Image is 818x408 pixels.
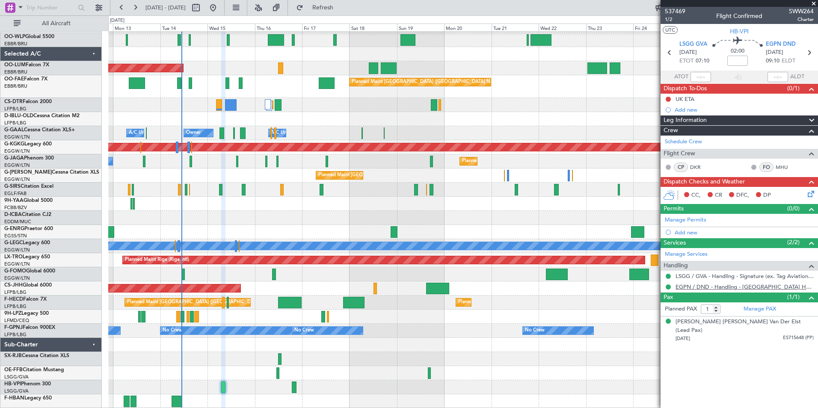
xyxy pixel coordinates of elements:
[318,169,453,182] div: Planned Maint [GEOGRAPHIC_DATA] ([GEOGRAPHIC_DATA])
[676,95,694,103] div: UK ETA
[186,127,201,139] div: Owner
[4,142,52,147] a: G-KGKGLegacy 600
[26,1,75,14] input: Trip Number
[783,334,814,342] span: ES715648 (PP)
[458,296,593,309] div: Planned Maint [GEOGRAPHIC_DATA] ([GEOGRAPHIC_DATA])
[4,212,51,217] a: D-ICBACitation CJ2
[4,317,29,324] a: LFMD/CEQ
[664,261,688,271] span: Handling
[255,24,302,31] div: Thu 16
[4,156,24,161] span: G-JAGA
[4,127,75,133] a: G-GAALCessna Citation XLS+
[294,324,314,337] div: No Crew
[4,233,27,239] a: EGSS/STN
[125,254,189,266] div: Planned Maint Riga (Riga Intl)
[664,293,673,302] span: Pax
[292,1,344,15] button: Refresh
[787,204,800,213] span: (0/0)
[664,238,686,248] span: Services
[4,99,23,104] span: CS-DTR
[676,283,814,290] a: EGPN / DND - Handling - [GEOGRAPHIC_DATA] Handling EGPN / DND
[4,99,52,104] a: CS-DTRFalcon 2000
[679,48,697,57] span: [DATE]
[4,240,50,245] a: G-LEGCLegacy 600
[787,84,800,93] span: (0/1)
[4,62,26,68] span: OO-LUM
[110,17,124,24] div: [DATE]
[4,170,99,175] a: G-[PERSON_NAME]Cessna Citation XLS
[4,275,30,281] a: EGGW/LTN
[9,17,93,30] button: All Aircraft
[665,7,685,16] span: 537469
[4,219,31,225] a: EDDM/MUC
[691,72,711,82] input: --:--
[4,367,23,373] span: OE-FFB
[4,120,27,126] a: LFPB/LBG
[4,134,30,140] a: EGGW/LTN
[4,297,23,302] span: F-HECD
[207,24,255,31] div: Wed 15
[397,24,445,31] div: Sun 19
[787,238,800,247] span: (2/2)
[4,353,69,358] a: SX-RJBCessna Citation XLS
[664,177,745,187] span: Dispatch Checks and Weather
[766,57,779,65] span: 09:10
[665,16,685,23] span: 1/2
[776,163,795,171] a: MHU
[4,388,29,394] a: LSGG/GVA
[4,254,50,260] a: LX-TROLegacy 650
[4,240,23,245] span: G-LEGC
[4,374,29,380] a: LSGG/GVA
[4,198,53,203] a: 9H-YAAGlobal 5000
[766,48,783,57] span: [DATE]
[790,73,804,81] span: ALDT
[4,184,53,189] a: G-SIRSCitation Excel
[4,283,52,288] a: CS-JHHGlobal 6000
[352,76,507,89] div: Planned Maint [GEOGRAPHIC_DATA] ([GEOGRAPHIC_DATA] National)
[675,229,814,236] div: Add new
[350,24,397,31] div: Sat 18
[4,289,27,296] a: LFPB/LBG
[160,24,208,31] div: Tue 14
[763,191,771,200] span: DP
[664,84,707,94] span: Dispatch To-Dos
[664,149,695,159] span: Flight Crew
[664,204,684,214] span: Permits
[674,73,688,81] span: ATOT
[676,272,814,280] a: LSGG / GVA - Handling - Signature (ex. Tag Aviation) LSGG / GVA
[4,269,55,274] a: G-FOMOGlobal 6000
[4,226,24,231] span: G-ENRG
[127,296,262,309] div: Planned Maint [GEOGRAPHIC_DATA] ([GEOGRAPHIC_DATA])
[782,57,795,65] span: ELDT
[4,283,23,288] span: CS-JHH
[679,40,707,49] span: LSGG GVA
[4,106,27,112] a: LFPB/LBG
[4,325,23,330] span: F-GPNJ
[4,162,30,169] a: EGGW/LTN
[4,331,27,338] a: LFPB/LBG
[492,24,539,31] div: Tue 21
[665,138,702,146] a: Schedule Crew
[691,191,701,200] span: CC,
[4,113,33,118] span: D-IBLU-OLD
[4,325,55,330] a: F-GPNJFalcon 900EX
[4,303,27,310] a: LFPB/LBG
[4,77,24,82] span: OO-FAE
[679,57,694,65] span: ETOT
[676,335,690,342] span: [DATE]
[4,247,30,253] a: EGGW/LTN
[4,381,51,387] a: HB-VPIPhenom 300
[4,62,49,68] a: OO-LUMFalcon 7X
[4,113,80,118] a: D-IBLU-OLDCessna Citation M2
[665,250,708,259] a: Manage Services
[4,170,52,175] span: G-[PERSON_NAME]
[4,367,64,373] a: OE-FFBCitation Mustang
[789,16,814,23] span: Charter
[789,7,814,16] span: SWW264
[4,311,21,316] span: 9H-LPZ
[4,396,52,401] a: F-HBANLegacy 650
[736,191,749,200] span: DFC,
[4,353,22,358] span: SX-RJB
[4,381,21,387] span: HB-VPI
[586,24,634,31] div: Thu 23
